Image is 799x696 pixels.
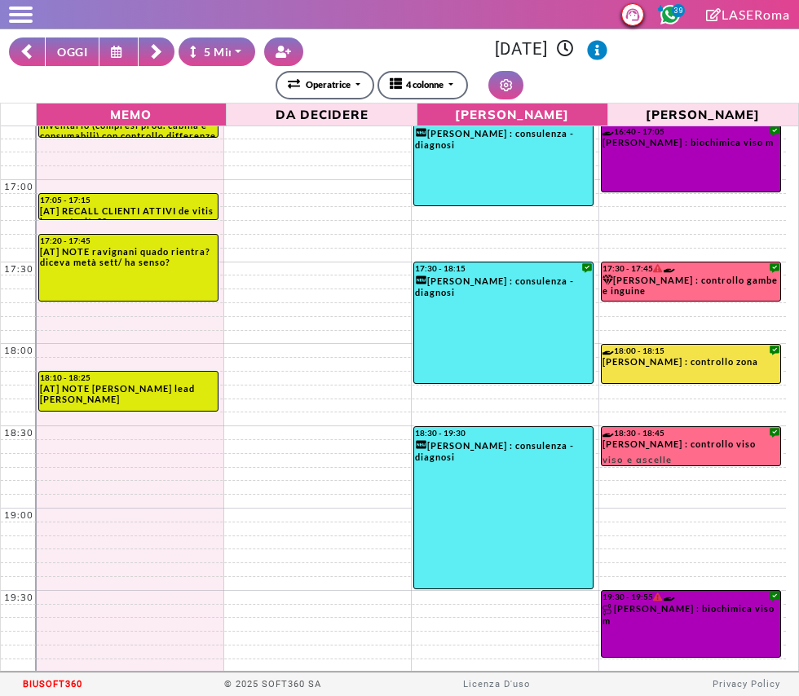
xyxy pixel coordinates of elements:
[1,263,37,275] div: 17:30
[603,126,780,136] div: 16:40 - 17:05
[653,592,662,601] i: Il cliente ha degli insoluti
[1,592,37,603] div: 19:30
[41,105,223,122] span: Memo
[415,263,592,273] div: 17:30 - 18:15
[603,346,780,355] div: 18:00 - 18:15
[264,37,303,66] button: Crea nuovo contatto rapido
[190,43,250,60] div: 5 Minuti
[1,345,37,356] div: 18:00
[706,8,722,21] i: Clicca per andare alla pagina di firma
[603,592,780,602] div: 19:30 - 19:55
[603,604,614,615] img: PERCORSO
[231,105,413,122] span: Da Decidere
[603,449,780,465] span: viso e ascelle
[40,195,217,205] div: 17:05 - 17:15
[40,205,217,219] div: [AT] RECALL CLIENTI ATTIVI de vitis ha partorito??
[415,428,592,438] div: 18:30 - 19:30
[1,509,37,521] div: 19:00
[415,438,592,466] div: [PERSON_NAME] : consulenza - diagnosi
[603,263,780,274] div: 17:30 - 17:45
[603,438,780,465] div: [PERSON_NAME] : controllo viso
[415,126,428,139] i: Categoria cliente: Nuovo
[415,126,592,154] div: [PERSON_NAME] : consulenza - diagnosi
[603,137,780,152] div: [PERSON_NAME] : biochimica viso m
[415,274,592,302] div: [PERSON_NAME] : consulenza - diagnosi
[653,264,662,272] i: Il cliente ha degli insoluti
[603,275,780,301] div: [PERSON_NAME] : controllo gambe e inguine
[603,275,613,285] i: Categoria cliente: Diamante
[1,181,37,192] div: 17:00
[713,679,780,689] a: Privacy Policy
[603,428,780,438] div: 18:30 - 18:45
[40,246,217,267] div: [AT] NOTE ravignani quado rientra? diceva metà sett/ ha senso?
[422,105,603,122] span: [PERSON_NAME]
[1,427,37,438] div: 18:30
[463,679,530,689] a: Licenza D'uso
[672,4,685,17] span: 39
[312,39,790,60] h3: [DATE]
[40,383,217,404] div: [AT] NOTE [PERSON_NAME] lead [PERSON_NAME]
[415,274,428,287] i: Categoria cliente: Nuovo
[415,438,428,452] i: Categoria cliente: Nuovo
[603,603,780,631] div: [PERSON_NAME] : biochimica viso m
[603,356,780,372] div: [PERSON_NAME] : controllo zona
[706,7,790,22] a: LASERoma
[40,236,217,245] div: 17:20 - 17:45
[45,37,99,66] button: OGGI
[612,105,794,122] span: [PERSON_NAME]
[40,372,217,382] div: 18:10 - 18:25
